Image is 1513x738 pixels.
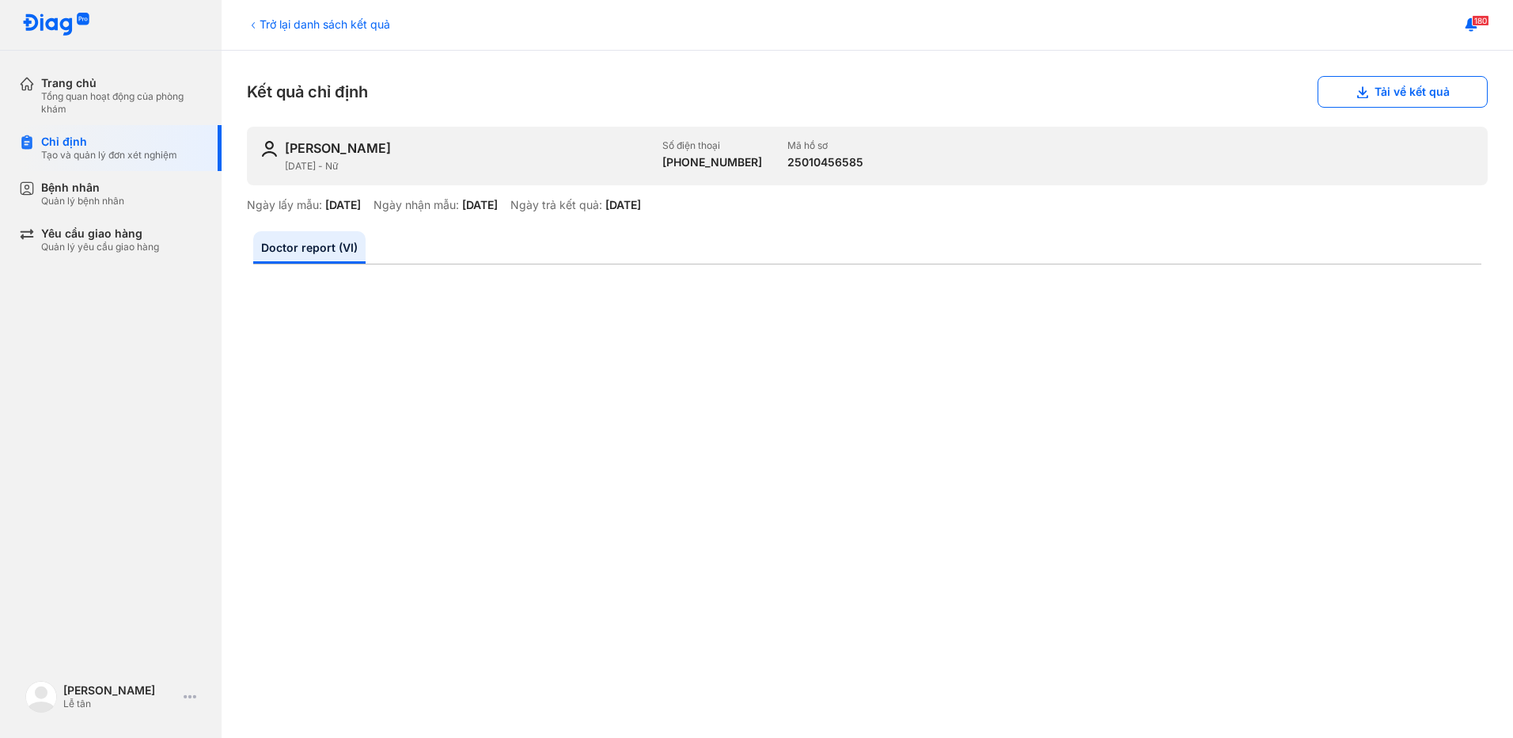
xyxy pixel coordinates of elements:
img: logo [22,13,90,37]
div: Chỉ định [41,135,177,149]
div: Ngày nhận mẫu: [374,198,459,212]
button: Tải về kết quả [1318,76,1488,108]
div: Quản lý bệnh nhân [41,195,124,207]
div: Trở lại danh sách kết quả [247,16,390,32]
div: Trang chủ [41,76,203,90]
div: Quản lý yêu cầu giao hàng [41,241,159,253]
div: Bệnh nhân [41,181,124,195]
img: logo [25,681,57,713]
div: [PHONE_NUMBER] [662,155,762,169]
div: [PERSON_NAME] [63,683,177,698]
div: [DATE] [605,198,641,212]
div: Lễ tân [63,698,177,710]
div: Yêu cầu giao hàng [41,226,159,241]
div: [DATE] - Nữ [285,160,650,173]
span: 180 [1472,15,1489,26]
div: Số điện thoại [662,139,762,152]
a: Doctor report (VI) [253,231,366,264]
div: Tạo và quản lý đơn xét nghiệm [41,149,177,162]
div: [DATE] [325,198,361,212]
img: user-icon [260,139,279,158]
div: Ngày trả kết quả: [510,198,602,212]
div: [DATE] [462,198,498,212]
div: [PERSON_NAME] [285,139,391,157]
div: Kết quả chỉ định [247,76,1488,108]
div: Mã hồ sơ [787,139,863,152]
div: Tổng quan hoạt động của phòng khám [41,90,203,116]
div: Ngày lấy mẫu: [247,198,322,212]
div: 25010456585 [787,155,863,169]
